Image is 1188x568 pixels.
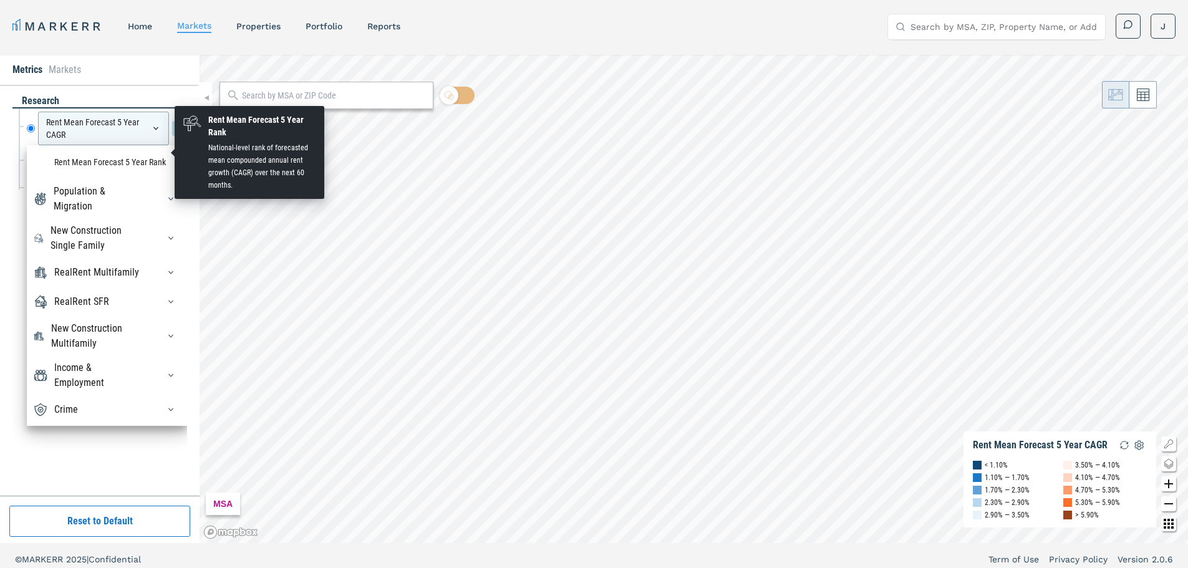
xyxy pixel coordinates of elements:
[12,94,187,108] div: research
[15,554,22,564] span: ©
[1161,20,1166,32] span: J
[206,493,240,515] div: MSA
[988,553,1039,566] a: Term of Use
[33,223,181,253] div: New Construction Single FamilyNew Construction Single Family
[1075,459,1120,471] div: 3.50% — 4.10%
[22,554,66,564] span: MARKERR
[1161,496,1176,511] button: Zoom out map button
[985,509,1030,521] div: 2.90% — 3.50%
[12,62,42,77] li: Metrics
[33,292,181,312] div: RealRent SFRRealRent SFR
[33,265,48,280] img: RealRent Multifamily
[33,368,48,383] img: Income & Employment
[33,231,44,246] img: New Construction Single Family
[1049,553,1108,566] a: Privacy Policy
[367,21,400,31] a: reports
[1075,496,1120,509] div: 5.30% — 5.90%
[182,113,202,133] img: RealRent Forecast
[1161,476,1176,491] button: Zoom in map button
[33,329,45,344] img: New Construction Multifamily
[985,471,1030,484] div: 1.10% — 1.70%
[33,321,181,351] div: New Construction MultifamilyNew Construction Multifamily
[33,400,181,420] div: CrimeCrime
[54,360,143,390] div: Income & Employment
[128,21,152,31] a: home
[1132,438,1147,453] img: Settings
[1075,509,1099,521] div: > 5.90%
[161,400,181,420] button: CrimeCrime
[177,21,211,31] a: markets
[200,55,1188,543] canvas: Map
[66,554,89,564] span: 2025 |
[33,294,48,309] img: RealRent SFR
[1161,456,1176,471] button: Change style map button
[1117,438,1132,453] img: Reload Legend
[242,89,427,102] input: Search by MSA or ZIP Code
[33,150,181,175] li: Rent Mean Forecast 5 Year Rank
[9,506,190,537] button: Reset to Default
[33,184,181,214] div: Population & MigrationPopulation & Migration
[1075,484,1120,496] div: 4.70% — 5.30%
[161,365,181,385] button: Income & EmploymentIncome & Employment
[973,439,1108,451] div: Rent Mean Forecast 5 Year CAGR
[208,142,317,191] div: National-level rank of forecasted mean compounded annual rent growth (CAGR) over the next 60 months.
[33,191,47,206] img: Population & Migration
[49,62,81,77] li: Markets
[910,14,1098,39] input: Search by MSA, ZIP, Property Name, or Address
[236,21,281,31] a: properties
[1118,553,1173,566] a: Version 2.0.6
[161,262,181,282] button: RealRent MultifamilyRealRent Multifamily
[985,459,1008,471] div: < 1.10%
[38,112,169,145] div: Rent Mean Forecast 5 Year CAGR
[1151,14,1176,39] button: J
[161,189,181,209] button: Population & MigrationPopulation & Migration
[54,402,78,417] div: Crime
[54,294,109,309] div: RealRent SFR
[54,265,139,280] div: RealRent Multifamily
[985,484,1030,496] div: 1.70% — 2.30%
[985,496,1030,509] div: 2.30% — 2.90%
[33,402,48,417] img: Crime
[54,184,143,214] div: Population & Migration
[12,17,103,35] a: MARKERR
[51,321,143,351] div: New Construction Multifamily
[203,525,258,539] a: Mapbox logo
[306,21,342,31] a: Portfolio
[1161,436,1176,451] button: Show/Hide Legend Map Button
[1161,516,1176,531] button: Other options map button
[161,292,181,312] button: RealRent SFRRealRent SFR
[33,262,181,282] div: RealRent MultifamilyRealRent Multifamily
[33,360,181,390] div: Income & EmploymentIncome & Employment
[1075,471,1120,484] div: 4.10% — 4.70%
[161,326,181,346] button: New Construction MultifamilyNew Construction Multifamily
[161,228,181,248] button: New Construction Single FamilyNew Construction Single Family
[208,113,317,138] div: Rent Mean Forecast 5 Year Rank
[51,223,144,253] div: New Construction Single Family
[89,554,141,564] span: Confidential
